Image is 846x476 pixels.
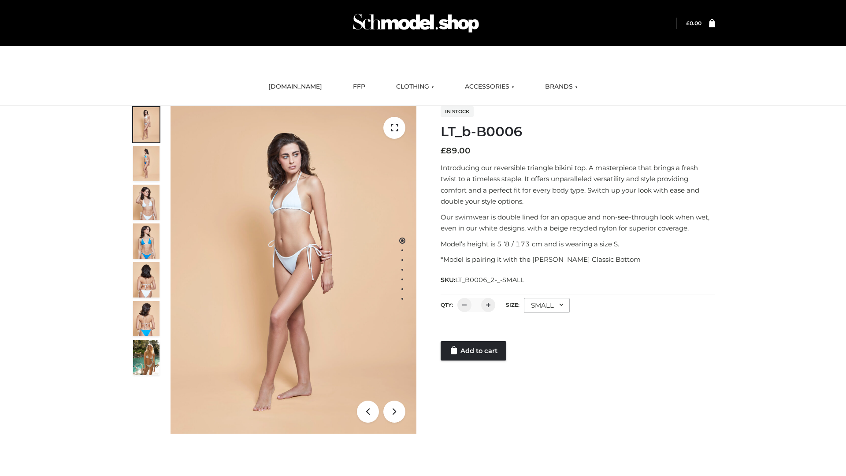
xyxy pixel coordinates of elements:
[133,185,160,220] img: ArielClassicBikiniTop_CloudNine_AzureSky_OW114ECO_3-scaled.jpg
[441,212,715,234] p: Our swimwear is double lined for an opaque and non-see-through look when wet, even in our white d...
[686,20,690,26] span: £
[441,162,715,207] p: Introducing our reversible triangle bikini top. A masterpiece that brings a fresh twist to a time...
[133,262,160,297] img: ArielClassicBikiniTop_CloudNine_AzureSky_OW114ECO_7-scaled.jpg
[390,77,441,97] a: CLOTHING
[455,276,524,284] span: LT_B0006_2-_-SMALL
[441,275,525,285] span: SKU:
[524,298,570,313] div: SMALL
[441,238,715,250] p: Model’s height is 5 ‘8 / 173 cm and is wearing a size S.
[538,77,584,97] a: BRANDS
[441,146,471,156] bdi: 89.00
[350,6,482,41] img: Schmodel Admin 964
[441,146,446,156] span: £
[441,254,715,265] p: *Model is pairing it with the [PERSON_NAME] Classic Bottom
[262,77,329,97] a: [DOMAIN_NAME]
[441,124,715,140] h1: LT_b-B0006
[458,77,521,97] a: ACCESSORIES
[133,223,160,259] img: ArielClassicBikiniTop_CloudNine_AzureSky_OW114ECO_4-scaled.jpg
[441,301,453,308] label: QTY:
[133,340,160,375] img: Arieltop_CloudNine_AzureSky2.jpg
[133,301,160,336] img: ArielClassicBikiniTop_CloudNine_AzureSky_OW114ECO_8-scaled.jpg
[133,146,160,181] img: ArielClassicBikiniTop_CloudNine_AzureSky_OW114ECO_2-scaled.jpg
[441,341,506,361] a: Add to cart
[686,20,701,26] bdi: 0.00
[441,106,474,117] span: In stock
[686,20,701,26] a: £0.00
[171,106,416,434] img: ArielClassicBikiniTop_CloudNine_AzureSky_OW114ECO_1
[133,107,160,142] img: ArielClassicBikiniTop_CloudNine_AzureSky_OW114ECO_1-scaled.jpg
[346,77,372,97] a: FFP
[506,301,519,308] label: Size:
